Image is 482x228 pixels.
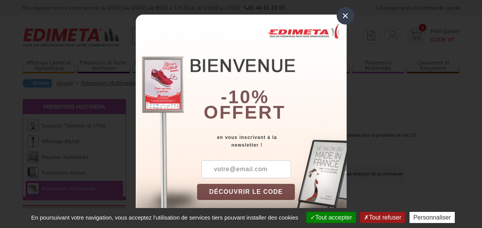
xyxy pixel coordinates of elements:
[27,214,302,221] span: En poursuivant votre navigation, vous acceptez l'utilisation de services tiers pouvant installer ...
[201,160,291,178] input: votre@email.com
[337,7,354,25] div: ×
[197,134,347,149] div: en vous inscrivant à la newsletter !
[306,212,356,223] button: Tout accepter
[221,87,269,107] b: -10%
[410,212,455,223] button: Personnaliser (fenêtre modale)
[197,184,295,200] button: DÉCOUVRIR LE CODE
[204,102,286,122] font: offert
[360,212,405,223] button: Tout refuser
